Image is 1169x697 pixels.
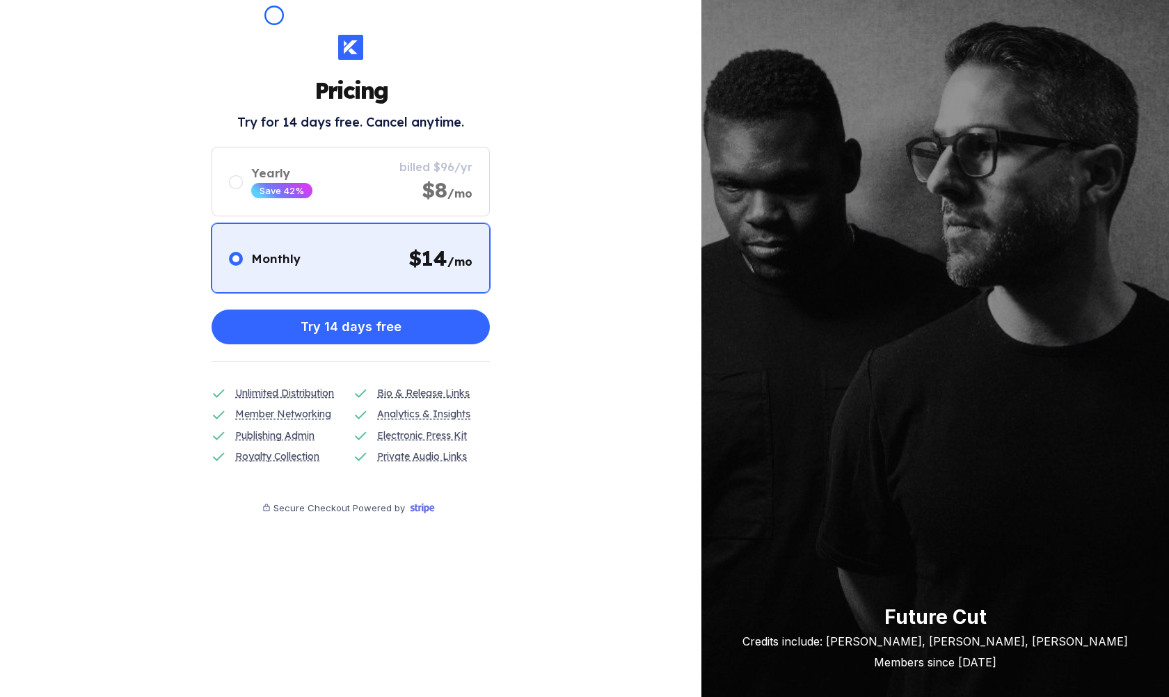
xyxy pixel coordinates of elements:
[235,449,319,464] div: Royalty Collection
[447,255,472,269] span: /mo
[273,502,405,513] div: Secure Checkout Powered by
[408,245,472,271] div: $ 14
[260,185,304,196] div: Save 42%
[251,166,312,180] div: Yearly
[251,251,301,266] div: Monthly
[377,428,467,443] div: Electronic Press Kit
[212,310,490,344] button: Try 14 days free
[422,177,472,203] div: $8
[235,385,334,401] div: Unlimited Distribution
[399,160,472,174] div: billed $96/yr
[377,385,470,401] div: Bio & Release Links
[235,406,331,422] div: Member Networking
[301,313,401,341] div: Try 14 days free
[447,186,472,200] span: /mo
[377,406,470,422] div: Analytics & Insights
[235,428,315,443] div: Publishing Admin
[742,655,1128,669] div: Members since [DATE]
[742,605,1128,629] div: Future Cut
[742,634,1128,648] div: Credits include: [PERSON_NAME], [PERSON_NAME], [PERSON_NAME]
[315,77,388,104] h1: Pricing
[237,114,464,130] h2: Try for 14 days free. Cancel anytime.
[377,449,467,464] div: Private Audio Links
